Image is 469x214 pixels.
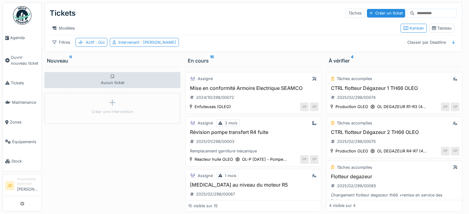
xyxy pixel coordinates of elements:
div: Remplacement garniture mécanique [188,148,319,154]
h3: CTRL flotteur Dégazeur 1 TH66 OLEO [329,85,459,91]
div: Production OLEO [335,148,368,154]
a: Maintenance [3,93,42,112]
div: À vérifier [329,57,460,64]
span: : Oui [94,40,105,45]
div: Assigné [198,173,213,179]
div: 2025/02/298/00074 [337,95,376,100]
span: Agenda [10,35,39,41]
div: Assigné [198,76,213,82]
span: Maintenance [12,99,39,105]
div: CP [300,155,309,164]
div: Modèles [50,24,78,33]
div: OL DEGAZEUR R4-R7 (4... [377,148,427,154]
div: Tâches accomplies [337,164,372,170]
div: Réacteur huile OLEO [195,156,233,162]
sup: 15 [210,57,214,64]
div: Production OLEO [335,104,368,110]
span: Zones [10,119,39,125]
span: Équipements [12,139,39,145]
div: Créer une intervention [92,109,134,115]
div: 2025/02/298/00085 [337,183,376,189]
div: Tâches [346,9,364,18]
div: 1 mois [225,173,237,179]
h3: Mise en conformité Armoire Electrique SEAMCO [188,85,319,91]
div: CP [300,103,309,111]
div: Tâches accomplies [337,120,372,126]
a: Équipements [3,132,42,152]
div: 4 visible sur 4 [329,203,356,209]
a: Tickets [3,73,42,93]
sup: 0 [69,57,72,64]
div: Responsable technicien [17,177,39,186]
div: Tickets [50,5,76,21]
div: Classer par Deadline [405,38,449,47]
div: Enfuteuses (OLEO) [195,104,231,110]
div: Nouveau [47,57,178,64]
a: Zones [3,112,42,132]
div: Créer un ticket [367,9,405,17]
div: CP [451,103,459,111]
h3: CTRL flotteur Dégazeur 2 TH66 OLEO [329,129,459,135]
a: Ouvrir nouveau ticket [3,48,42,73]
div: 2025/02/298/00087 [196,191,235,197]
div: CP [310,155,319,164]
div: Tableau [432,25,452,31]
div: 3 mois [225,120,237,126]
a: Agenda [3,28,42,48]
div: 15 visible sur 15 [188,203,218,209]
div: OL DEGAZEUR R1-R3 (4... [377,104,426,110]
div: Intervenant [118,39,176,45]
div: CP [451,147,459,155]
div: CP [441,147,450,155]
img: Badge_color-CXgf-gQk.svg [13,6,31,25]
span: Ouvrir nouveau ticket [11,55,39,66]
div: CP [441,103,450,111]
div: Filtres [50,38,73,47]
span: Tickets [11,80,39,86]
li: [PERSON_NAME] [17,177,39,195]
h3: [MEDICAL_DATA] au niveau du moteur R5 [188,182,319,188]
div: OL-P [DATE] - Pompe... [242,156,287,162]
li: JD [5,181,14,190]
sup: 4 [351,57,353,64]
div: Actif [86,39,105,45]
div: Kanban [403,25,424,31]
div: Assigné [198,120,213,126]
div: 2025/02/298/00075 [337,139,376,144]
div: Tâches accomplies [337,76,372,82]
h3: Flotteur degazeur [329,174,459,180]
div: 2025/01/298/00003 [196,139,234,144]
span: Stock [11,158,39,164]
h3: Révision pompe transfert R4 fuite [188,129,319,135]
span: : [PERSON_NAME] [139,40,176,45]
a: JD Responsable technicien[PERSON_NAME] [5,177,39,196]
div: 2024/10/298/00072 [196,95,234,100]
div: CP [310,103,319,111]
div: En cours [188,57,319,64]
a: Stock [3,151,42,171]
div: Aucun ticket [44,72,180,88]
div: Changement flotteur degazeur th66 +remise en service des flotteurs hs [329,192,459,204]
